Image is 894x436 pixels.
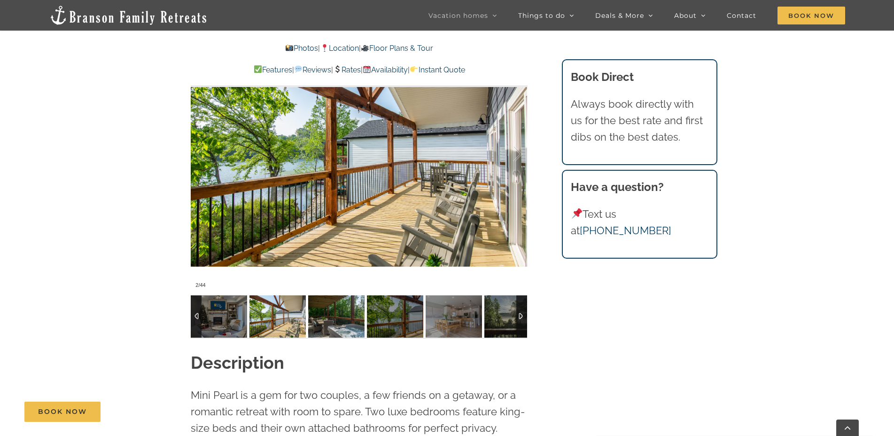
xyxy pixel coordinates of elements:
span: Book Now [38,408,87,416]
a: Book Now [24,402,101,422]
p: Text us at [571,206,708,239]
span: Things to do [518,12,565,19]
img: Blue-Pearl-vacation-home-rental-Lake-Taneycomo-2145-scaled.jpg-nggid041566-ngg0dyn-120x90-00f0w01... [249,295,306,338]
strong: Description [191,353,284,373]
h3: Have a question? [571,179,708,196]
p: | | [191,42,527,55]
img: Blue-Pearl-vacation-home-rental-Lake-Taneycomo-2155-scaled.jpg-nggid041589-ngg0dyn-120x90-00f0w01... [308,295,365,338]
img: 🎥 [361,44,369,52]
p: Always book directly with us for the best rate and first dibs on the best dates. [571,96,708,146]
img: 📍 [321,44,328,52]
img: 📆 [363,65,371,73]
span: Mini Pearl is a gem for two couples, a few friends on a getaway, or a romantic retreat with room ... [191,389,525,434]
img: 📸 [286,44,293,52]
img: Blue-Pearl-vacation-home-rental-Lake-Taneycomo-2071-scaled.jpg-nggid041595-ngg0dyn-120x90-00f0w01... [426,295,482,338]
span: Contact [727,12,756,19]
img: Branson Family Retreats Logo [49,5,208,26]
span: Vacation homes [428,12,488,19]
img: ✅ [254,65,262,73]
a: Availability [363,65,408,74]
img: Blue-Pearl-lakefront-vacation-rental-home-fog-2-scaled.jpg-nggid041574-ngg0dyn-120x90-00f0w010c01... [484,295,541,338]
a: Photos [285,44,318,53]
a: Instant Quote [410,65,465,74]
img: 💬 [295,65,302,73]
a: Features [253,65,292,74]
a: Location [320,44,358,53]
img: 👉 [410,65,418,73]
a: [PHONE_NUMBER] [580,224,671,237]
span: Book Now [777,7,845,24]
img: 💲 [334,65,341,73]
p: | | | | [191,64,527,76]
img: Blue-Pearl-vacation-home-rental-Lake-Taneycomo-2146-scaled.jpg-nggid041562-ngg0dyn-120x90-00f0w01... [367,295,423,338]
h3: Book Direct [571,69,708,86]
a: Reviews [294,65,331,74]
a: Rates [333,65,361,74]
img: 📌 [572,208,582,219]
span: Deals & More [595,12,644,19]
span: About [674,12,697,19]
img: Blue-Pearl-Christmas-at-Lake-Taneycomo-Branson-Missouri-1305-Edit-scaled.jpg-nggid041849-ngg0dyn-... [191,295,247,338]
a: Floor Plans & Tour [361,44,433,53]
